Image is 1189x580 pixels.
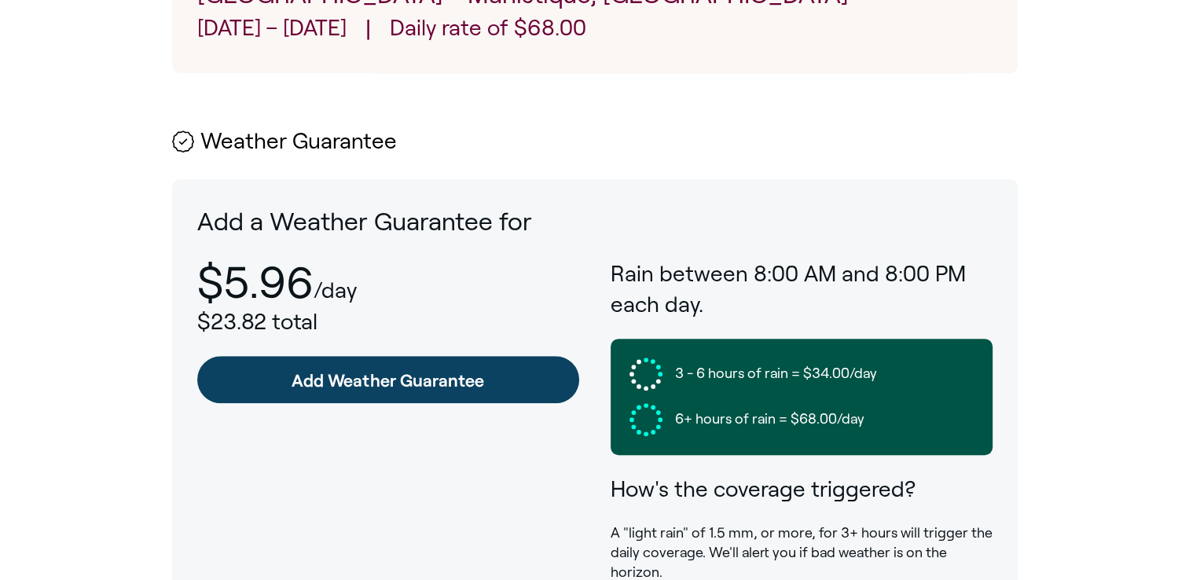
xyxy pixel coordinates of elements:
[197,204,993,240] p: Add a Weather Guarantee for
[611,474,993,505] h3: How's the coverage triggered?
[172,130,1018,154] h2: Weather Guarantee
[675,364,877,384] span: 3 - 6 hours of rain = $34.00/day
[197,13,347,48] p: [DATE] – [DATE]
[675,409,864,429] span: 6+ hours of rain = $68.00/day
[197,356,579,403] a: Add Weather Guarantee
[197,310,317,334] span: $23.82 total
[197,259,314,307] p: $5.96
[390,13,586,48] p: Daily rate of $68.00
[365,13,371,48] span: |
[611,259,993,320] h3: Rain between 8:00 AM and 8:00 PM each day.
[314,278,357,303] p: /day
